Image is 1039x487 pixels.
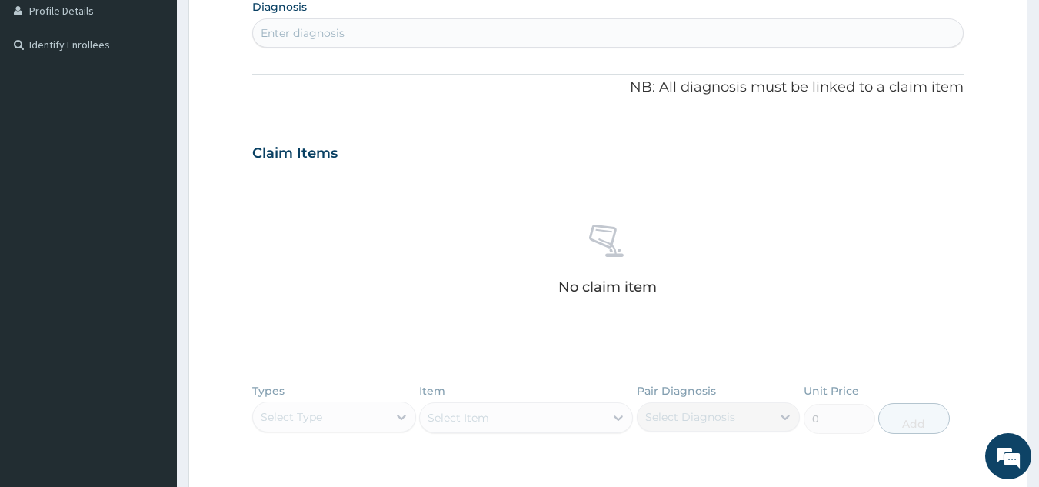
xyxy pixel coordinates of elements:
[89,145,212,301] span: We're online!
[558,279,657,295] p: No claim item
[8,324,293,378] textarea: Type your message and hit 'Enter'
[252,8,289,45] div: Minimize live chat window
[261,25,345,41] div: Enter diagnosis
[252,78,964,98] p: NB: All diagnosis must be linked to a claim item
[80,86,258,106] div: Chat with us now
[28,77,62,115] img: d_794563401_company_1708531726252_794563401
[252,145,338,162] h3: Claim Items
